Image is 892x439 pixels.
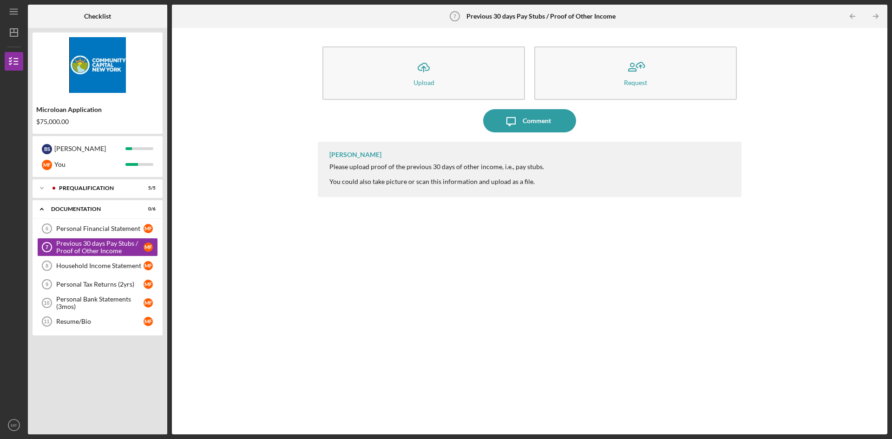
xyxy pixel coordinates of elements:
[37,275,158,294] a: 9Personal Tax Returns (2yrs)MF
[37,312,158,331] a: 11Resume/BioMF
[144,298,153,308] div: M F
[56,281,144,288] div: Personal Tax Returns (2yrs)
[534,46,737,100] button: Request
[44,319,49,324] tspan: 11
[37,294,158,312] a: 10Personal Bank Statements (3mos)MF
[54,141,125,157] div: [PERSON_NAME]
[46,282,48,287] tspan: 9
[46,244,48,250] tspan: 7
[44,300,49,306] tspan: 10
[144,280,153,289] div: M F
[42,160,52,170] div: M F
[59,185,132,191] div: Prequalification
[466,13,616,20] b: Previous 30 days Pay Stubs / Proof of Other Income
[56,240,144,255] div: Previous 30 days Pay Stubs / Proof of Other Income
[46,226,48,231] tspan: 6
[523,109,551,132] div: Comment
[139,206,156,212] div: 0 / 6
[37,238,158,256] a: 7Previous 30 days Pay Stubs / Proof of Other IncomeMF
[329,151,381,158] div: [PERSON_NAME]
[329,163,544,185] div: Please upload proof of the previous 30 days of other income, i.e., pay stubs. You could also take...
[46,263,48,269] tspan: 8
[144,224,153,233] div: M F
[37,219,158,238] a: 6Personal Financial StatementMF
[322,46,525,100] button: Upload
[42,144,52,154] div: B S
[413,79,434,86] div: Upload
[144,261,153,270] div: M F
[483,109,576,132] button: Comment
[36,118,159,125] div: $75,000.00
[51,206,132,212] div: Documentation
[453,13,456,19] tspan: 7
[84,13,111,20] b: Checklist
[144,242,153,252] div: M F
[56,295,144,310] div: Personal Bank Statements (3mos)
[37,256,158,275] a: 8Household Income StatementMF
[5,416,23,434] button: MF
[11,423,17,428] text: MF
[624,79,647,86] div: Request
[36,106,159,113] div: Microloan Application
[56,318,144,325] div: Resume/Bio
[33,37,163,93] img: Product logo
[56,262,144,269] div: Household Income Statement
[144,317,153,326] div: M F
[139,185,156,191] div: 5 / 5
[54,157,125,172] div: You
[56,225,144,232] div: Personal Financial Statement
